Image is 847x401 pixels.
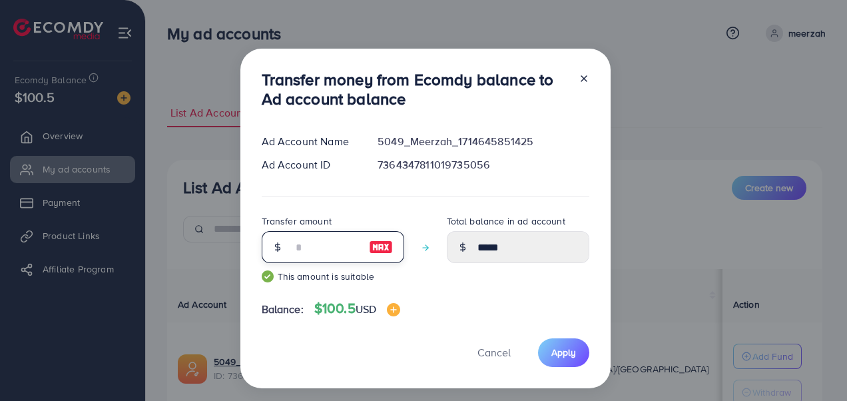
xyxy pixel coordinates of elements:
h4: $100.5 [314,300,400,317]
small: This amount is suitable [262,270,404,283]
span: USD [356,302,376,316]
img: guide [262,270,274,282]
img: image [387,303,400,316]
h3: Transfer money from Ecomdy balance to Ad account balance [262,70,568,109]
span: Balance: [262,302,304,317]
div: Ad Account ID [251,157,368,173]
img: image [369,239,393,255]
button: Apply [538,338,589,367]
div: 7364347811019735056 [367,157,599,173]
div: 5049_Meerzah_1714645851425 [367,134,599,149]
label: Total balance in ad account [447,214,565,228]
label: Transfer amount [262,214,332,228]
button: Cancel [461,338,527,367]
span: Apply [551,346,576,359]
span: Cancel [477,345,511,360]
div: Ad Account Name [251,134,368,149]
iframe: Chat [790,341,837,391]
